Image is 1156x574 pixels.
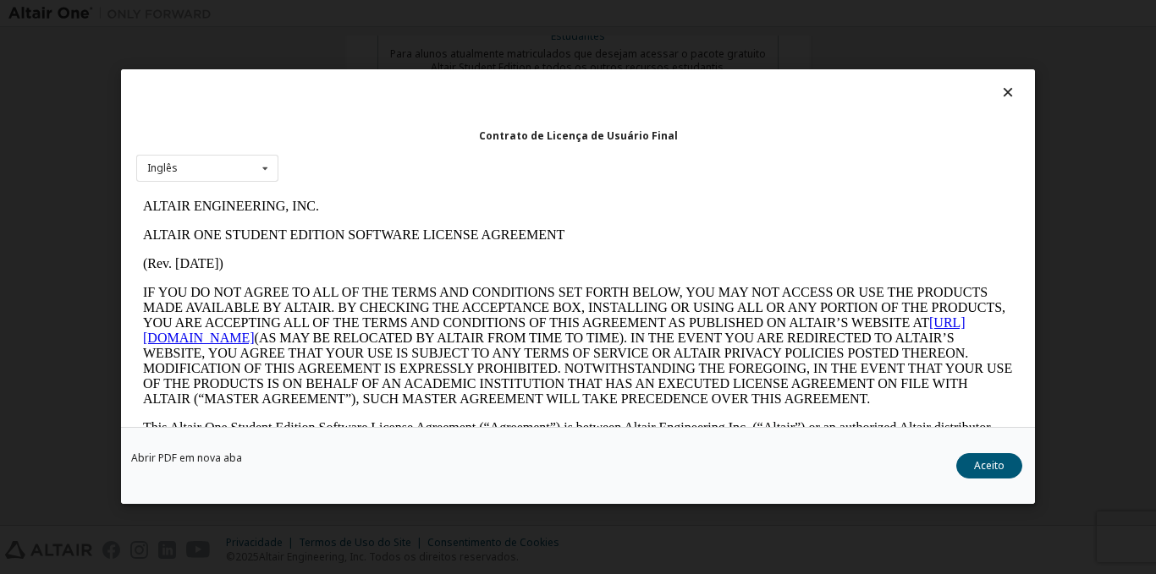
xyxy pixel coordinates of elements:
a: [URL][DOMAIN_NAME] [7,123,829,153]
button: Aceito [956,454,1022,479]
p: ALTAIR ENGINEERING, INC. [7,7,877,22]
a: Abrir PDF em nova aba [131,454,242,464]
p: ALTAIR ONE STUDENT EDITION SOFTWARE LICENSE AGREEMENT [7,36,877,51]
font: Inglês [147,161,178,175]
font: Aceito [974,459,1005,473]
font: Abrir PDF em nova aba [131,451,242,466]
p: This Altair One Student Edition Software License Agreement (“Agreement”) is between Altair Engine... [7,228,877,289]
p: IF YOU DO NOT AGREE TO ALL OF THE TERMS AND CONDITIONS SET FORTH BELOW, YOU MAY NOT ACCESS OR USE... [7,93,877,215]
p: (Rev. [DATE]) [7,64,877,79]
font: Contrato de Licença de Usuário Final [479,128,678,143]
